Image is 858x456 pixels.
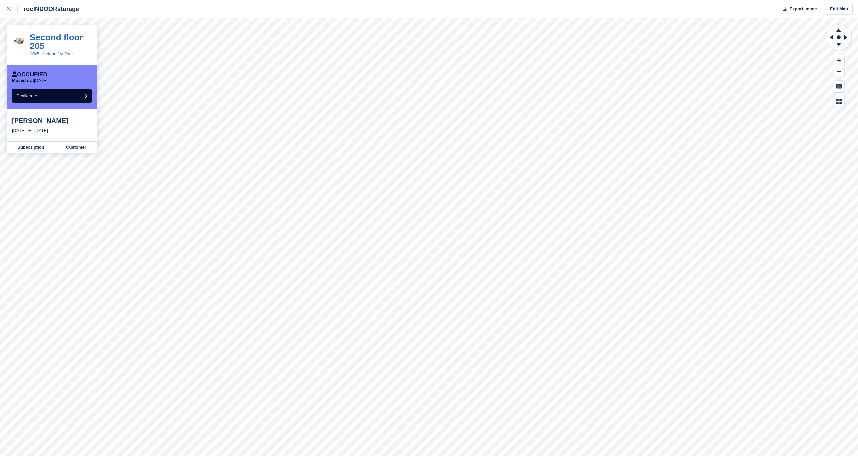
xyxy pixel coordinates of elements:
[16,93,37,98] span: Deallocate
[28,129,32,132] img: arrow-right-light-icn-cde0832a797a2874e46488d9cf13f60e5c3a73dbe684e267c42b8395dfbc2abf.svg
[12,117,92,125] div: [PERSON_NAME]
[7,142,55,153] a: Subscription
[834,55,844,66] button: Zoom In
[55,142,97,153] a: Customer
[18,5,79,13] div: rocINDOORstorage
[834,66,844,77] button: Zoom Out
[834,81,844,92] button: Keyboard Shortcuts
[825,4,853,15] a: Edit Map
[789,6,817,12] span: Export Image
[12,78,48,83] p: [DATE]
[30,32,83,51] a: Second floor 205
[12,78,34,83] span: Moved out
[834,96,844,107] button: Map Legend
[30,51,73,56] a: 10x5 - Indoor, 1st floor
[12,127,26,134] div: [DATE]
[34,127,48,134] div: [DATE]
[12,36,26,46] img: 50-sqft-unit.jpg
[779,4,817,15] button: Export Image
[12,71,47,78] div: Occupied
[12,89,92,103] button: Deallocate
